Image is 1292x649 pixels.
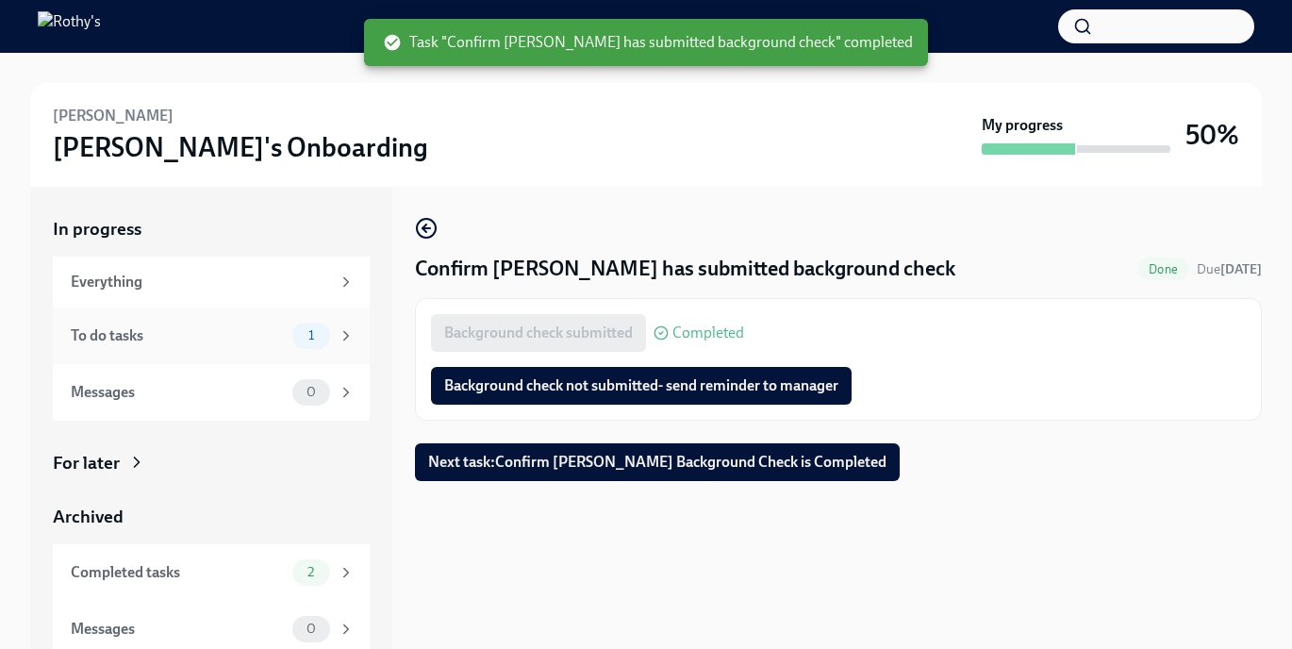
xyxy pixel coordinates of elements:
a: Messages0 [53,364,370,421]
div: Messages [71,382,285,403]
strong: My progress [982,115,1063,136]
span: 1 [297,328,325,342]
h3: [PERSON_NAME]'s Onboarding [53,130,428,164]
strong: [DATE] [1220,261,1262,277]
div: To do tasks [71,325,285,346]
a: Archived [53,505,370,529]
h3: 50% [1185,118,1239,152]
a: For later [53,451,370,475]
span: August 28th, 2025 09:00 [1197,260,1262,278]
span: 2 [296,565,325,579]
a: Completed tasks2 [53,544,370,601]
span: Due [1197,261,1262,277]
span: Completed [672,325,744,341]
a: In progress [53,217,370,241]
div: Everything [71,272,330,292]
img: Rothy's [38,11,101,42]
div: Completed tasks [71,562,285,583]
span: Task "Confirm [PERSON_NAME] has submitted background check" completed [383,32,913,53]
h4: Confirm [PERSON_NAME] has submitted background check [415,255,955,283]
div: Messages [71,619,285,640]
span: 0 [295,385,327,399]
div: For later [53,451,120,475]
button: Background check not submitted- send reminder to manager [431,367,852,405]
span: 0 [295,622,327,636]
a: To do tasks1 [53,308,370,364]
span: Done [1137,262,1189,276]
span: Next task : Confirm [PERSON_NAME] Background Check is Completed [428,453,886,472]
button: Next task:Confirm [PERSON_NAME] Background Check is Completed [415,443,900,481]
h6: [PERSON_NAME] [53,106,174,126]
a: Everything [53,257,370,308]
span: Background check not submitted- send reminder to manager [444,376,838,395]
